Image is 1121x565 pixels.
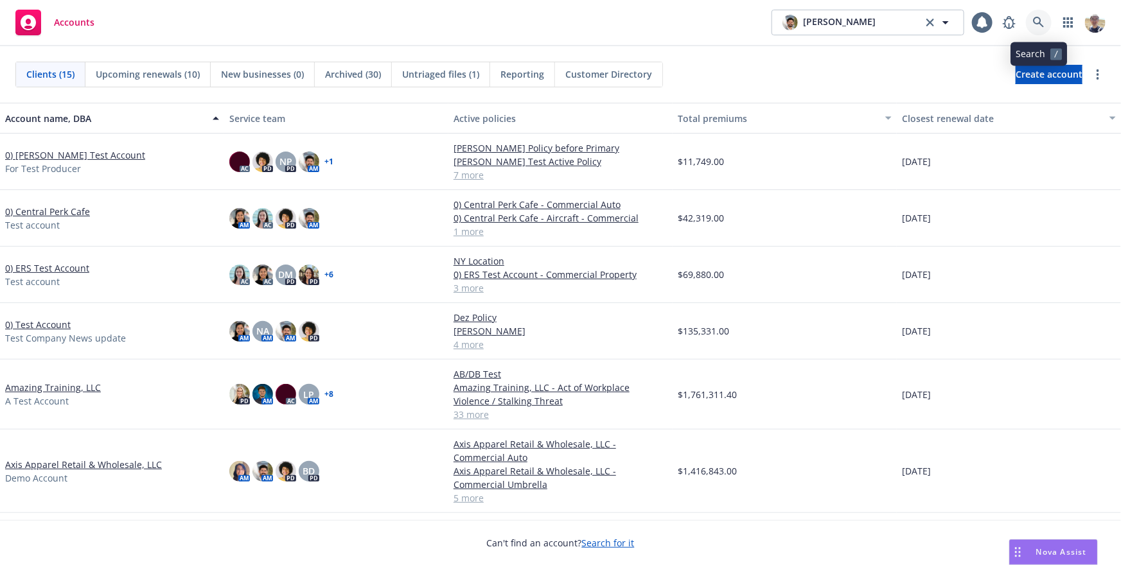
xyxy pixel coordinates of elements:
span: [DATE] [902,211,931,225]
span: Reporting [500,67,544,81]
a: Amazing Training, LLC - Act of Workplace Violence / Stalking Threat [454,381,667,408]
button: Nova Assist [1009,539,1098,565]
a: + 1 [324,158,333,166]
img: photo [299,152,319,172]
span: [DATE] [902,268,931,281]
a: clear selection [922,15,938,30]
a: 1 more [454,225,667,238]
img: photo [782,15,798,30]
a: 5 more [454,491,667,505]
span: [DATE] [902,324,931,338]
span: $69,880.00 [678,268,724,281]
div: Closest renewal date [902,112,1102,125]
a: + 6 [324,271,333,279]
img: photo [229,384,250,404]
a: + 8 [324,390,333,398]
img: photo [252,152,273,172]
div: Drag to move [1010,540,1026,564]
img: photo [252,265,273,285]
a: 0) Central Perk Cafe [5,205,90,218]
img: photo [299,321,319,342]
button: Active policies [448,103,673,134]
div: Total premiums [678,112,878,125]
span: $1,416,843.00 [678,464,737,478]
a: 7 more [454,168,667,182]
a: 0) ERS Test Account - Commercial Property [454,268,667,281]
img: photo [229,152,250,172]
span: Archived (30) [325,67,381,81]
span: [DATE] [902,155,931,168]
img: photo [299,208,319,229]
span: For Test Producer [5,162,81,175]
a: [PERSON_NAME] Policy before Primary [454,141,667,155]
img: photo [229,265,250,285]
span: LP [304,388,315,401]
a: Create account [1016,65,1082,84]
img: photo [229,461,250,482]
img: photo [299,265,319,285]
img: photo [252,461,273,482]
span: DM [279,268,294,281]
span: Accounts [54,17,94,28]
a: Search [1026,10,1052,35]
span: Test account [5,218,60,232]
span: Test Company News update [5,331,126,345]
span: $135,331.00 [678,324,729,338]
a: [PERSON_NAME] [454,324,667,338]
a: Axis Apparel Retail & Wholesale, LLC [5,458,162,471]
span: $11,749.00 [678,155,724,168]
img: photo [252,384,273,404]
button: Total premiums [673,103,897,134]
img: photo [1085,12,1106,33]
span: [DATE] [902,388,931,401]
span: Demo Account [5,471,67,485]
a: 4 more [454,338,667,351]
div: Active policies [454,112,667,125]
span: Clients (15) [26,67,75,81]
span: Upcoming renewals (10) [96,67,200,81]
a: Accounts [10,4,100,40]
a: 0) Central Perk Cafe - Aircraft - Commercial [454,211,667,225]
a: 3 more [454,281,667,295]
span: BD [303,464,315,478]
button: Closest renewal date [897,103,1121,134]
img: photo [229,208,250,229]
span: [DATE] [902,464,931,478]
img: photo [229,321,250,342]
a: more [1090,67,1106,82]
span: Can't find an account? [487,536,635,550]
span: Untriaged files (1) [402,67,479,81]
img: photo [276,208,296,229]
img: photo [252,208,273,229]
a: Dez Policy [454,311,667,324]
a: Axis Apparel Retail & Wholesale, LLC - Commercial Umbrella [454,464,667,491]
a: 0) Central Perk Cafe - Commercial Auto [454,198,667,211]
a: 0) Test Account [5,318,71,331]
a: 0) [PERSON_NAME] Test Account [5,148,145,162]
a: Amazing Training, LLC [5,381,101,394]
span: Nova Assist [1036,546,1087,557]
span: New businesses (0) [221,67,304,81]
img: photo [276,321,296,342]
a: Axis Apparel Retail & Wholesale, LLC - Commercial Auto [454,437,667,464]
span: Create account [1016,62,1082,87]
img: photo [276,384,296,404]
span: $42,319.00 [678,211,724,225]
span: NA [256,324,269,338]
a: Switch app [1055,10,1081,35]
div: Account name, DBA [5,112,205,125]
a: NY Location [454,254,667,268]
span: [PERSON_NAME] [803,15,876,30]
a: 0) ERS Test Account [5,261,89,275]
a: Search for it [582,537,635,549]
a: AB/DB Test [454,367,667,381]
span: NP [279,155,292,168]
a: Report a Bug [996,10,1022,35]
span: $1,761,311.40 [678,388,737,401]
span: Test account [5,275,60,288]
button: Service team [224,103,448,134]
